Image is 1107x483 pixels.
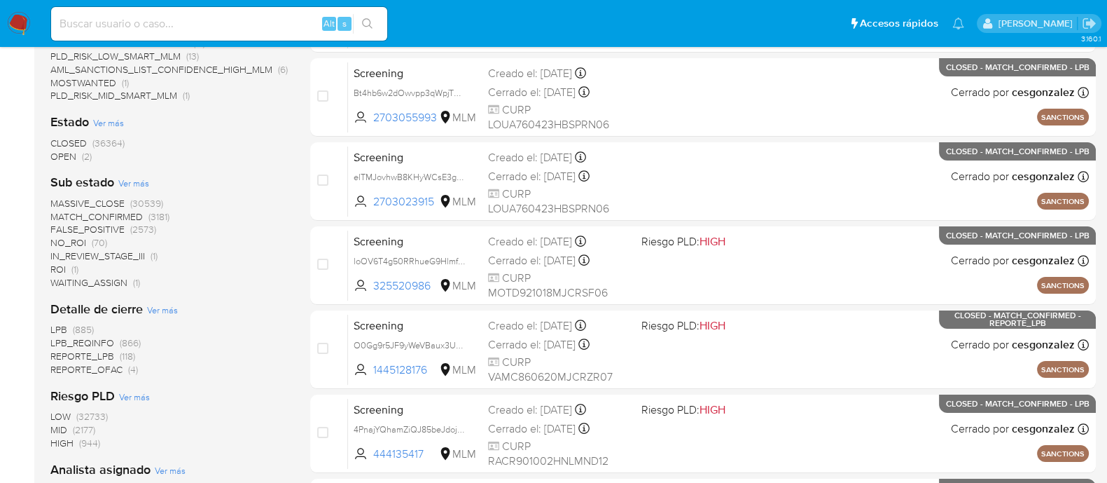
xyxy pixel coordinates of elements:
p: anamaria.arriagasanchez@mercadolibre.com.mx [998,17,1077,30]
span: s [342,17,347,30]
span: Accesos rápidos [860,16,938,31]
a: Notificaciones [952,18,964,29]
input: Buscar usuario o caso... [51,15,387,33]
span: Alt [323,17,335,30]
a: Salir [1082,16,1096,31]
span: 3.160.1 [1080,33,1100,44]
button: search-icon [353,14,382,34]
